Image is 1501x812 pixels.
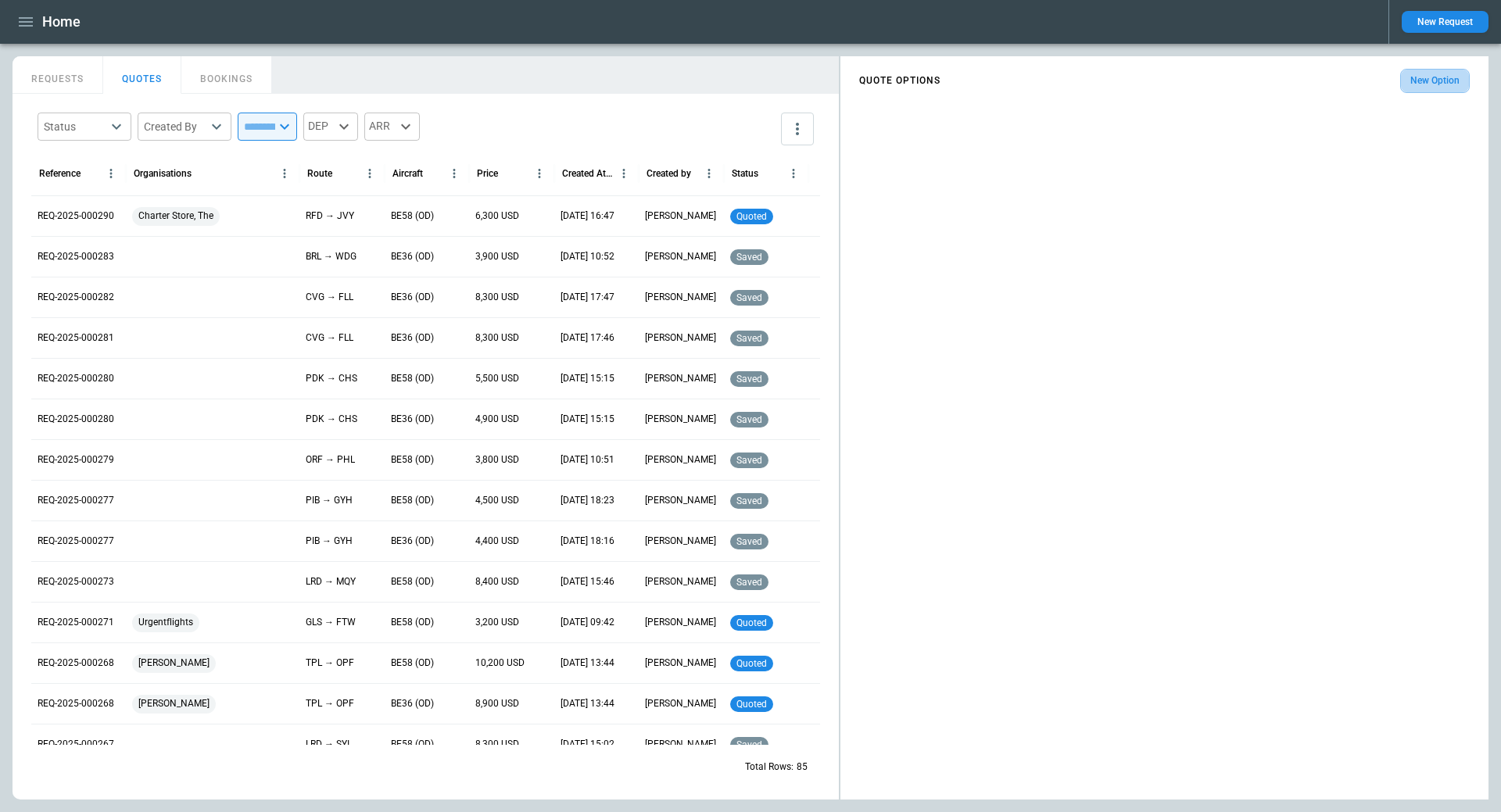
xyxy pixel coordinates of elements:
p: BE36 (OD) [391,250,434,263]
p: 09/16/2025 15:15 [561,372,614,385]
p: BRL → WDG [306,250,356,263]
p: BE58 (OD) [391,616,434,629]
p: REQ-2025-000277 [38,535,114,548]
span: saved [733,252,765,263]
p: 5,500 USD [475,372,519,385]
span: saved [733,414,765,425]
p: 3,900 USD [475,250,519,263]
button: Created At (UTC-05:00) column menu [613,163,635,184]
p: TPL → OPF [306,697,354,710]
p: 09/16/2025 15:15 [561,413,614,426]
div: Status [732,168,758,179]
p: 8,900 USD [475,697,519,710]
p: 09/04/2025 13:44 [561,697,614,710]
span: quoted [733,699,770,710]
p: PIB → GYH [306,535,353,548]
p: REQ-2025-000290 [38,209,114,223]
div: Route [307,168,332,179]
p: ORF → PHL [306,453,355,467]
div: ARR [364,113,420,141]
p: 8,300 USD [475,331,519,345]
span: saved [733,374,765,385]
p: BE58 (OD) [391,575,434,588]
p: 09/11/2025 15:46 [561,575,614,588]
p: REQ-2025-000280 [38,413,114,426]
p: BE36 (OD) [391,331,434,345]
button: Status column menu [783,163,804,184]
p: [PERSON_NAME] [645,656,716,670]
p: 09/16/2025 17:47 [561,291,614,304]
p: REQ-2025-000282 [38,291,114,304]
p: PDK → CHS [306,372,357,385]
p: 09/03/2025 15:02 [561,738,614,751]
p: REQ-2025-000279 [38,453,114,467]
div: Created By [144,119,206,134]
p: BE58 (OD) [391,738,434,751]
p: BE36 (OD) [391,697,434,710]
span: saved [733,577,765,588]
button: Reference column menu [100,163,122,184]
p: [PERSON_NAME] [645,616,716,629]
p: [PERSON_NAME] [645,250,716,263]
p: REQ-2025-000268 [38,656,114,670]
p: BE58 (OD) [391,453,434,467]
p: [PERSON_NAME] [645,575,716,588]
p: 10,200 USD [475,656,525,670]
p: BE58 (OD) [391,209,434,223]
p: RFD → JVY [306,209,354,223]
span: [PERSON_NAME] [132,684,216,724]
p: BE58 (OD) [391,494,434,507]
p: 09/11/2025 09:42 [561,616,614,629]
p: TPL → OPF [306,656,354,670]
p: [PERSON_NAME] [645,209,716,223]
span: quoted [733,617,770,628]
p: [PERSON_NAME] [645,535,716,548]
div: Price [477,168,498,179]
button: REQUESTS [13,56,103,94]
p: 8,400 USD [475,575,519,588]
span: quoted [733,658,770,669]
span: saved [733,455,765,466]
span: saved [733,333,765,344]
p: 09/12/2025 18:16 [561,535,614,548]
p: [PERSON_NAME] [645,413,716,426]
p: 09/16/2025 17:46 [561,331,614,345]
div: Created by [647,168,691,179]
h4: QUOTE OPTIONS [859,77,940,84]
p: 6,300 USD [475,209,519,223]
button: more [781,113,814,145]
p: CVG → FLL [306,331,353,345]
span: saved [733,495,765,506]
p: [PERSON_NAME] [645,372,716,385]
span: [PERSON_NAME] [132,643,216,683]
p: PDK → CHS [306,413,357,426]
p: [PERSON_NAME] [645,291,716,304]
button: Aircraft column menu [443,163,465,184]
div: Status [44,119,106,134]
div: Reference [39,168,81,179]
p: PIB → GYH [306,494,353,507]
button: New Request [1402,11,1488,33]
p: 4,500 USD [475,494,519,507]
p: [PERSON_NAME] [645,331,716,345]
div: Created At (UTC-05:00) [562,168,614,179]
span: quoted [733,211,770,222]
span: saved [733,739,765,750]
p: [PERSON_NAME] [645,494,716,507]
p: GLS → FTW [306,616,356,629]
p: 3,200 USD [475,616,519,629]
p: BE36 (OD) [391,291,434,304]
span: Urgentflights [132,603,199,642]
button: Route column menu [359,163,381,184]
p: Total Rows: [745,760,793,774]
p: REQ-2025-000281 [38,331,114,345]
p: 4,400 USD [475,535,519,548]
p: 8,300 USD [475,738,519,751]
p: BE36 (OD) [391,413,434,426]
div: scrollable content [840,63,1488,99]
p: LRD → MQY [306,575,356,588]
p: LRD → SYI [306,738,349,751]
p: REQ-2025-000283 [38,250,114,263]
p: REQ-2025-000277 [38,494,114,507]
button: QUOTES [103,56,181,94]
